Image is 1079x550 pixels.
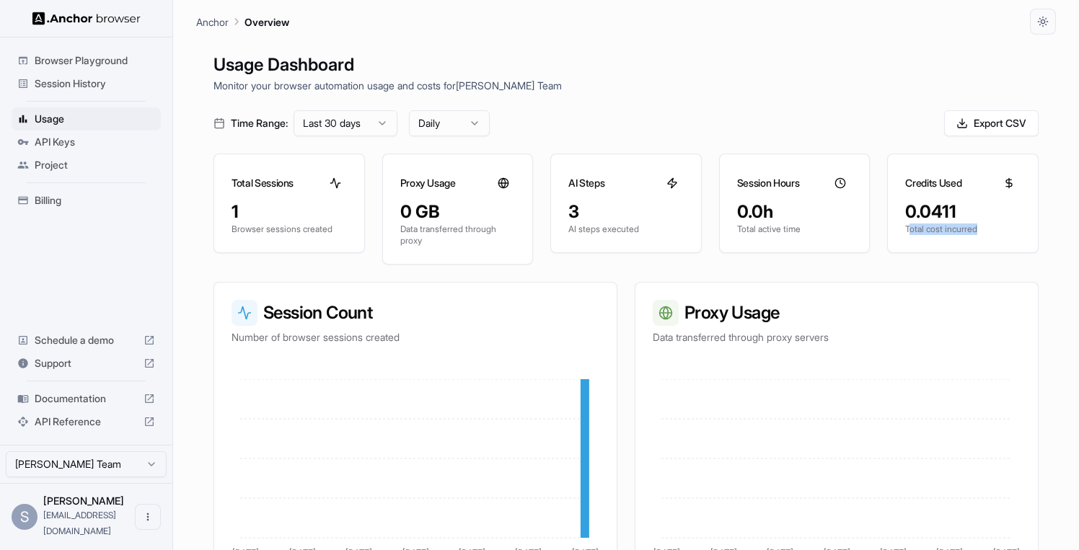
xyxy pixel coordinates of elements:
p: Browser sessions created [232,223,347,235]
h3: Session Hours [737,176,799,190]
div: Billing [12,189,161,212]
span: Browser Playground [35,53,155,68]
div: 0.0h [737,200,853,223]
div: Project [12,154,161,177]
p: Total active time [737,223,853,235]
h3: Total Sessions [232,176,294,190]
p: Overview [245,14,289,30]
div: 0 GB [400,200,516,223]
div: Documentation [12,387,161,410]
p: Anchor [196,14,229,30]
p: AI steps executed [568,223,684,235]
p: Monitor your browser automation usage and costs for [PERSON_NAME] Team [213,78,1039,93]
div: API Reference [12,410,161,433]
div: S [12,504,38,530]
div: Support [12,352,161,375]
span: Time Range: [231,116,288,130]
span: Support [35,356,138,371]
h3: Credits Used [905,176,961,190]
nav: breadcrumb [196,14,289,30]
h3: Proxy Usage [400,176,456,190]
div: Session History [12,72,161,95]
h3: Session Count [232,300,599,326]
div: Usage [12,107,161,130]
span: Usage [35,112,155,126]
div: 0.0411 [905,200,1021,223]
span: Billing [35,193,155,208]
button: Open menu [135,504,161,530]
div: 1 [232,200,347,223]
span: Session History [35,76,155,91]
span: Sonny L [43,494,124,507]
p: Data transferred through proxy [400,223,516,247]
span: Schedule a demo [35,333,138,347]
p: Data transferred through proxy servers [653,330,1021,345]
span: sonnyl@zijus.com [43,510,116,536]
span: API Keys [35,135,155,149]
div: Schedule a demo [12,329,161,352]
div: Browser Playground [12,49,161,72]
p: Number of browser sessions created [232,330,599,345]
button: Export CSV [944,110,1039,136]
img: Anchor Logo [32,12,141,25]
h1: Usage Dashboard [213,52,1039,78]
p: Total cost incurred [905,223,1021,235]
div: 3 [568,200,684,223]
div: API Keys [12,130,161,154]
span: Project [35,158,155,172]
span: API Reference [35,414,138,429]
span: Documentation [35,391,138,406]
h3: Proxy Usage [653,300,1021,326]
h3: AI Steps [568,176,604,190]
